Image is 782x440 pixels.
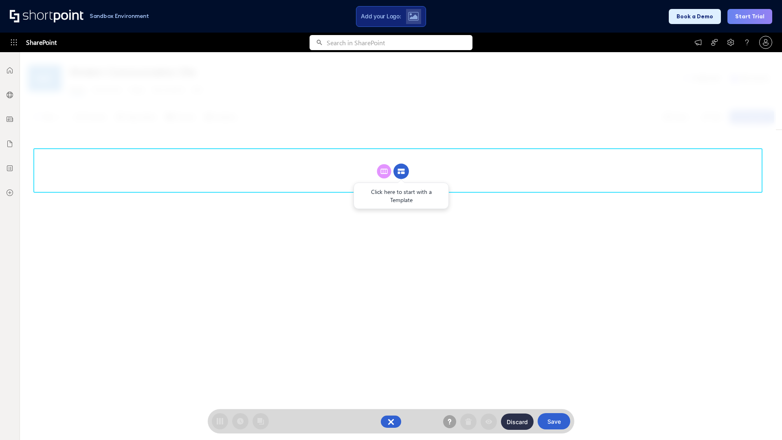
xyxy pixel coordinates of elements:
[327,35,472,50] input: Search in SharePoint
[669,9,721,24] button: Book a Demo
[90,14,149,18] h1: Sandbox Environment
[741,401,782,440] iframe: Chat Widget
[501,414,534,430] button: Discard
[538,413,570,429] button: Save
[26,33,57,52] span: SharePoint
[361,13,401,20] span: Add your Logo:
[408,12,419,21] img: Upload logo
[727,9,772,24] button: Start Trial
